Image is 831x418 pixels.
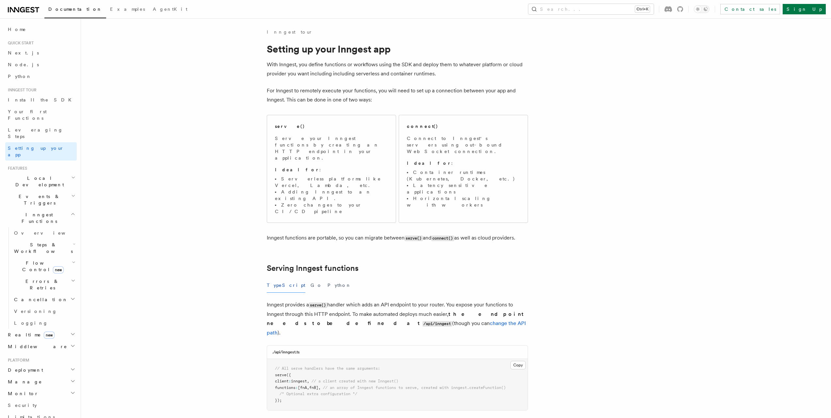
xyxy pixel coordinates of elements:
span: fnB] [309,385,318,390]
span: // an array of Inngest functions to serve, created with inngest.createFunction() [323,385,506,390]
button: Python [328,278,351,293]
button: Copy [510,361,526,369]
li: Horizontal scaling with workers [407,195,520,208]
span: Overview [14,230,81,236]
span: Your first Functions [8,109,47,121]
span: Home [8,26,26,33]
a: Contact sales [720,4,780,14]
strong: Ideal for [275,167,319,172]
span: Cancellation [11,296,68,303]
a: Python [5,70,77,82]
span: Install the SDK [8,97,75,102]
a: connect()Connect to Inngest's servers using out-bound WebSocket connection.Ideal for:Container ru... [399,115,528,223]
span: , [318,385,321,390]
span: serve [275,373,286,377]
a: Examples [106,2,149,18]
li: Adding Inngest to an existing API. [275,189,388,202]
span: : [296,385,298,390]
button: TypeScript [267,278,305,293]
a: Next.js [5,47,77,59]
button: Toggle dark mode [694,5,710,13]
span: Security [8,403,37,408]
span: , [307,379,309,383]
span: inngest [291,379,307,383]
button: Search...Ctrl+K [528,4,654,14]
span: client [275,379,289,383]
li: Zero changes to your CI/CD pipeline [275,202,388,215]
button: Steps & Workflows [11,239,77,257]
a: Node.js [5,59,77,70]
button: Flow Controlnew [11,257,77,275]
a: Documentation [44,2,106,18]
span: Deployment [5,367,43,373]
strong: Ideal for [407,161,451,166]
button: Cancellation [11,294,77,305]
span: Node.js [8,62,39,67]
code: connect() [431,236,454,241]
span: Next.js [8,50,39,55]
code: serve() [405,236,423,241]
a: Leveraging Steps [5,124,77,142]
a: Your first Functions [5,106,77,124]
h2: serve() [275,123,305,130]
span: Errors & Retries [11,278,71,291]
span: ({ [286,373,291,377]
span: Manage [5,379,42,385]
p: : [407,160,520,166]
h2: connect() [407,123,438,130]
button: Deployment [5,364,77,376]
button: Events & Triggers [5,191,77,209]
li: Serverless platforms like Vercel, Lambda, etc. [275,176,388,189]
button: Inngest Functions [5,209,77,227]
button: Local Development [5,172,77,191]
span: Inngest tour [5,87,37,93]
span: // All serve handlers have the same arguments: [275,366,380,371]
h3: ./api/inngest.ts [272,349,300,355]
span: Local Development [5,175,71,188]
a: Setting up your app [5,142,77,161]
li: Latency sensitive applications [407,182,520,195]
span: Inngest Functions [5,211,71,224]
span: Logging [14,320,48,326]
a: Security [5,399,77,411]
span: : [289,379,291,383]
a: Serving Inngest functions [267,264,359,273]
p: Connect to Inngest's servers using out-bound WebSocket connection. [407,135,520,155]
span: Examples [110,7,145,12]
a: AgentKit [149,2,191,18]
a: Sign Up [783,4,826,14]
code: serve() [309,302,327,308]
span: functions [275,385,296,390]
span: }); [275,398,282,403]
a: Logging [11,317,77,329]
a: Home [5,23,77,35]
button: Errors & Retries [11,275,77,294]
span: Leveraging Steps [8,127,63,139]
kbd: Ctrl+K [635,6,650,12]
span: Steps & Workflows [11,241,73,255]
span: Flow Control [11,260,72,273]
button: Realtimenew [5,329,77,341]
span: Middleware [5,343,67,350]
p: : [275,166,388,173]
button: Manage [5,376,77,388]
a: Overview [11,227,77,239]
span: AgentKit [153,7,187,12]
p: With Inngest, you define functions or workflows using the SDK and deploy them to whatever platfor... [267,60,528,78]
p: For Inngest to remotely execute your functions, you will need to set up a connection between your... [267,86,528,104]
div: Inngest Functions [5,227,77,329]
span: Events & Triggers [5,193,71,206]
p: Inngest functions are portable, so you can migrate between and as well as cloud providers. [267,233,528,243]
span: Platform [5,358,29,363]
span: Features [5,166,27,171]
span: /* Optional extra configuration */ [280,392,357,396]
span: , [307,385,309,390]
button: Go [311,278,322,293]
button: Middleware [5,341,77,352]
span: new [53,266,64,273]
span: new [44,332,55,339]
span: Realtime [5,332,55,338]
span: // a client created with new Inngest() [312,379,398,383]
a: Install the SDK [5,94,77,106]
p: Inngest provides a handler which adds an API endpoint to your router. You expose your functions t... [267,300,528,337]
